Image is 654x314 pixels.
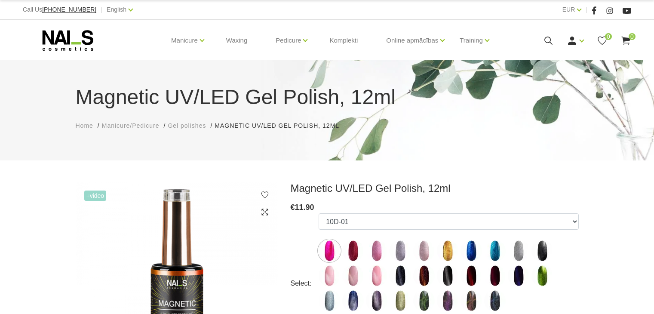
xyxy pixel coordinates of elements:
img: ... [461,265,482,286]
a: 0 [620,35,631,46]
img: ... [413,290,435,311]
img: ... [342,265,364,286]
a: Home [76,121,93,130]
a: Online apmācības [386,23,438,58]
img: ... [484,290,506,311]
span: Manicure/Pedicure [102,122,160,129]
span: Gel polishes [168,122,206,129]
img: ... [390,240,411,262]
img: ... [484,240,506,262]
a: Gel polishes [168,121,206,130]
img: ... [508,265,529,286]
img: ... [319,290,340,311]
div: Select: [291,277,319,290]
span: € [291,203,295,212]
a: Training [460,23,483,58]
a: Komplekti [322,20,365,61]
img: ... [390,265,411,286]
img: ... [437,290,458,311]
a: 0 [597,35,608,46]
span: Home [76,122,93,129]
span: +Video [84,191,107,201]
img: ... [461,240,482,262]
img: ... [366,240,387,262]
img: ... [342,240,364,262]
img: ... [437,265,458,286]
img: ... [319,240,340,262]
span: | [101,4,102,15]
span: | [586,4,587,15]
img: ... [413,240,435,262]
h1: Magnetic UV/LED Gel Polish, 12ml [76,82,579,113]
li: Magnetic UV/LED Gel Polish, 12ml [215,121,348,130]
img: ... [366,265,387,286]
a: [PHONE_NUMBER] [42,6,96,13]
img: ... [531,240,553,262]
span: 0 [629,33,636,40]
img: ... [366,290,387,311]
span: 0 [605,33,612,40]
a: Manicure/Pedicure [102,121,160,130]
a: Manicure [171,23,198,58]
label: Nav atlikumā [342,290,364,311]
img: ... [484,265,506,286]
a: Waxing [219,20,254,61]
a: Pedicure [276,23,301,58]
img: ... [390,290,411,311]
img: ... [461,290,482,311]
a: English [107,4,126,15]
img: ... [319,265,340,286]
img: ... [413,265,435,286]
div: Call Us [23,4,96,15]
span: 11.90 [295,203,314,212]
img: ... [342,290,364,311]
h3: Magnetic UV/LED Gel Polish, 12ml [291,182,579,195]
img: ... [508,240,529,262]
img: ... [531,265,553,286]
a: EUR [562,4,575,15]
img: ... [437,240,458,262]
